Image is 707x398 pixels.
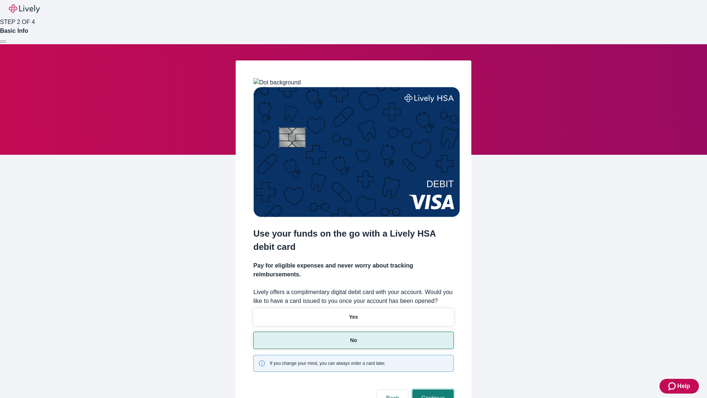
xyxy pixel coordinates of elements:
span: If you change your mind, you can always order a card later. [270,360,386,367]
button: Zendesk support iconHelp [659,379,699,394]
svg: Zendesk support icon [668,382,677,391]
span: Help [677,382,690,391]
img: Dot background [253,78,301,87]
h2: Use your funds on the go with a Lively HSA debit card [253,227,454,254]
button: Yes [253,308,454,326]
h4: Pay for eligible expenses and never worry about tracking reimbursements. [253,261,454,279]
label: Lively offers a complimentary digital debit card with your account. Would you like to have a card... [253,288,454,306]
img: Debit card [253,87,460,217]
img: Lively [9,4,40,13]
button: No [253,332,454,349]
p: No [350,336,357,344]
p: Yes [349,313,358,321]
